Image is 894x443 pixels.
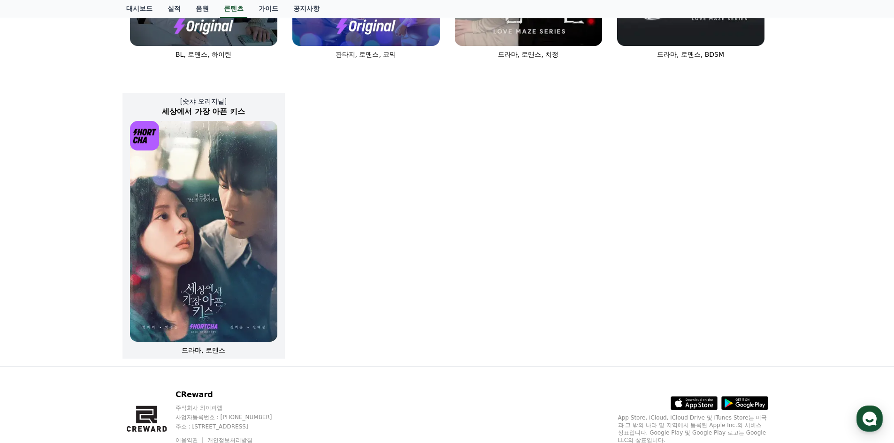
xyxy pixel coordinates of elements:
p: 주소 : [STREET_ADDRESS] [176,423,290,430]
a: 대화 [62,297,121,321]
span: BL, 로맨스, 하이틴 [176,51,231,58]
span: 판타지, 로맨스, 코믹 [336,51,397,58]
a: 홈 [3,297,62,321]
img: 세상에서 가장 아픈 키스 [130,121,277,342]
span: 홈 [30,311,35,319]
img: [object Object] Logo [130,121,160,150]
span: 드라마, 로맨스, 치정 [498,51,559,58]
span: 드라마, 로맨스, BDSM [657,51,724,58]
a: 설정 [121,297,180,321]
h2: 세상에서 가장 아픈 키스 [122,106,285,117]
span: 드라마, 로맨스 [182,346,225,354]
p: 사업자등록번호 : [PHONE_NUMBER] [176,413,290,421]
a: [숏챠 오리지널] 세상에서 가장 아픈 키스 세상에서 가장 아픈 키스 [object Object] Logo 드라마, 로맨스 [122,89,285,362]
p: 주식회사 와이피랩 [176,404,290,412]
p: [숏챠 오리지널] [122,97,285,106]
span: 대화 [86,312,97,319]
span: 설정 [145,311,156,319]
p: CReward [176,389,290,400]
